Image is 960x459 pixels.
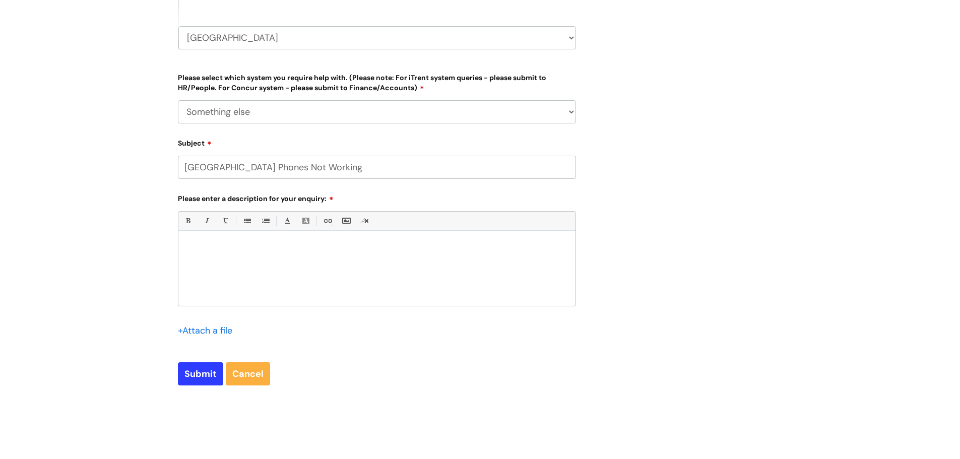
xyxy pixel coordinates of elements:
[281,215,293,227] a: Font Color
[299,215,312,227] a: Back Color
[226,362,270,385] a: Cancel
[178,362,223,385] input: Submit
[178,136,576,148] label: Subject
[178,72,576,92] label: Please select which system you require help with. (Please note: For iTrent system queries - pleas...
[259,215,272,227] a: 1. Ordered List (Ctrl-Shift-8)
[178,322,238,339] div: Attach a file
[200,215,213,227] a: Italic (Ctrl-I)
[219,215,231,227] a: Underline(Ctrl-U)
[181,215,194,227] a: Bold (Ctrl-B)
[321,215,334,227] a: Link
[340,215,352,227] a: Insert Image...
[240,215,253,227] a: • Unordered List (Ctrl-Shift-7)
[358,215,371,227] a: Remove formatting (Ctrl-\)
[178,191,576,203] label: Please enter a description for your enquiry:
[178,324,182,337] span: +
